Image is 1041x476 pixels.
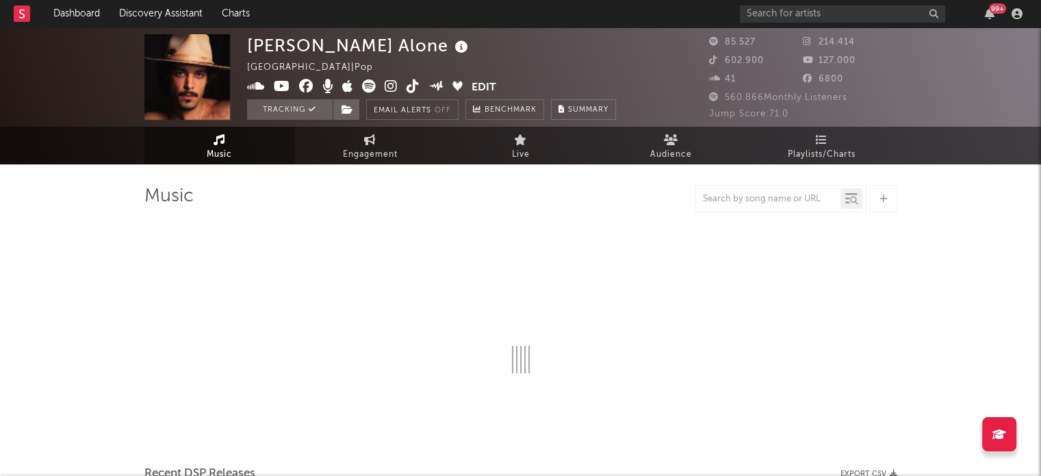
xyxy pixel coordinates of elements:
[788,147,856,163] span: Playlists/Charts
[803,75,843,84] span: 6800
[366,99,459,120] button: Email AlertsOff
[446,127,596,164] a: Live
[343,147,398,163] span: Engagement
[803,56,856,65] span: 127.000
[989,3,1006,14] div: 99 +
[696,194,840,205] input: Search by song name or URL
[709,38,756,47] span: 85.527
[295,127,446,164] a: Engagement
[465,99,544,120] a: Benchmark
[747,127,897,164] a: Playlists/Charts
[709,75,736,84] span: 41
[144,127,295,164] a: Music
[596,127,747,164] a: Audience
[650,147,692,163] span: Audience
[551,99,616,120] button: Summary
[472,79,496,97] button: Edit
[485,102,537,118] span: Benchmark
[512,147,530,163] span: Live
[709,93,847,102] span: 560.866 Monthly Listeners
[985,8,994,19] button: 99+
[709,56,764,65] span: 602.900
[709,110,788,118] span: Jump Score: 71.0
[568,106,608,114] span: Summary
[247,99,333,120] button: Tracking
[740,5,945,23] input: Search for artists
[247,34,472,57] div: [PERSON_NAME] Alone
[803,38,855,47] span: 214.414
[207,147,232,163] span: Music
[435,107,451,114] em: Off
[247,60,389,76] div: [GEOGRAPHIC_DATA] | Pop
